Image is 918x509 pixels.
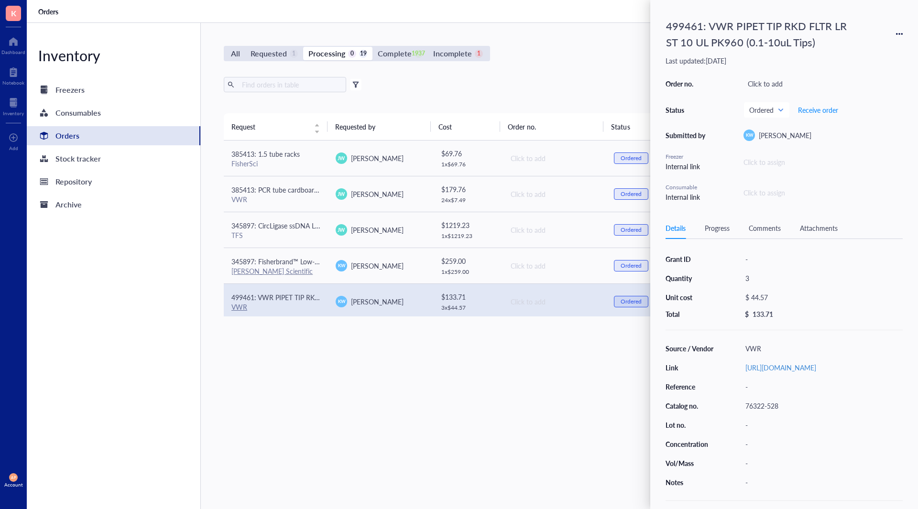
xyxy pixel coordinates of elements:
div: Click to add [511,225,599,235]
div: Click to add [511,296,599,307]
span: 345897: CircLigase ssDNA Ligase, 5000 U [231,221,355,230]
div: 1 x $ 1219.23 [441,232,495,240]
div: 1 [290,50,298,58]
a: Orders [27,126,200,145]
span: Request [231,121,308,132]
div: Processing [308,47,345,60]
div: 0 [348,50,356,58]
div: Freezer [666,152,709,161]
div: Internal link [666,161,709,172]
input: Find orders in table [238,77,342,92]
div: $ 259.00 [441,256,495,266]
div: Click to assign [743,187,903,198]
div: 133.71 [753,310,773,318]
a: Archive [27,195,200,214]
div: - [741,418,903,432]
span: K [11,7,16,19]
div: Concentration [666,440,714,448]
div: Order no. [666,79,709,88]
div: Reference [666,382,714,391]
div: Orders [55,129,79,142]
th: Requested by [328,113,431,140]
span: JW [338,154,345,162]
a: [PERSON_NAME] Scientific [231,266,313,276]
div: 1 x $ 69.76 [441,161,495,168]
div: Requested [251,47,287,60]
div: Details [666,223,686,233]
span: 385413: PCR tube cardboard freezer boxes [231,185,359,195]
div: $ [745,310,749,318]
div: $ 133.71 [441,292,495,302]
th: Cost [431,113,500,140]
button: Receive order [798,102,839,118]
div: 3 x $ 44.57 [441,304,495,312]
span: 345897: Fisherbrand™ Low-Retention Microcentrifuge Tubes [231,257,412,266]
div: Incomplete [433,47,472,60]
div: Source / Vendor [666,344,714,353]
div: Inventory [27,46,200,65]
a: Notebook [2,65,24,86]
a: Stock tracker [27,149,200,168]
div: Ordered [621,298,642,305]
div: Total [666,310,714,318]
div: - [741,476,903,489]
th: Request [224,113,328,140]
a: VWR [231,302,247,312]
div: Progress [705,223,730,233]
div: $ 69.76 [441,148,495,159]
div: Quantity [666,274,714,282]
div: 3 [741,271,903,285]
div: TFS [231,231,320,239]
div: Consumables [55,106,101,119]
span: [PERSON_NAME] [351,225,404,235]
td: Click to add [502,248,606,283]
span: [PERSON_NAME] [351,297,404,306]
div: 1 [475,50,483,58]
div: Inventory [3,110,24,116]
div: - [741,437,903,451]
td: Click to add [502,141,606,176]
th: Status [603,113,672,140]
div: Comments [749,223,781,233]
div: 499461: VWR PIPET TIP RKD FLTR LR ST 10 UL PK960 (0.1-10uL Tips) [662,15,863,53]
span: Ordered [749,106,782,114]
div: $ 44.57 [741,291,899,304]
a: Consumables [27,103,200,122]
td: Click to add [502,283,606,319]
span: 385413: 1.5 tube racks [231,149,300,159]
span: [PERSON_NAME] [351,261,404,271]
div: Internal link [666,192,709,202]
div: Ordered [621,262,642,270]
div: Catalog no. [666,401,714,410]
span: [PERSON_NAME] [351,153,404,163]
div: - [741,456,903,470]
div: Ordered [621,154,642,162]
div: Freezers [55,83,85,97]
th: Order no. [500,113,604,140]
span: JW [338,226,345,234]
div: Click to add [743,77,903,90]
div: 1 x $ 259.00 [441,268,495,276]
a: Orders [38,7,60,16]
span: AP [11,475,16,479]
div: Click to add [511,260,599,271]
div: Complete [378,47,411,60]
div: Last updated: [DATE] [666,56,903,65]
div: 1937 [415,50,423,58]
div: All [231,47,240,60]
div: Stock tracker [55,152,101,165]
div: Consumable [666,183,709,192]
div: Click to assign [743,157,903,167]
div: Link [666,363,714,372]
div: 19 [359,50,367,58]
div: Attachments [800,223,838,233]
div: Status [666,106,709,114]
span: KW [338,262,345,269]
div: - [741,380,903,393]
div: Add [9,145,18,151]
div: Unit cost [666,293,714,302]
div: Ordered [621,190,642,198]
div: Click to add [511,153,599,163]
span: KW [745,132,753,139]
div: $ 1219.23 [441,220,495,230]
